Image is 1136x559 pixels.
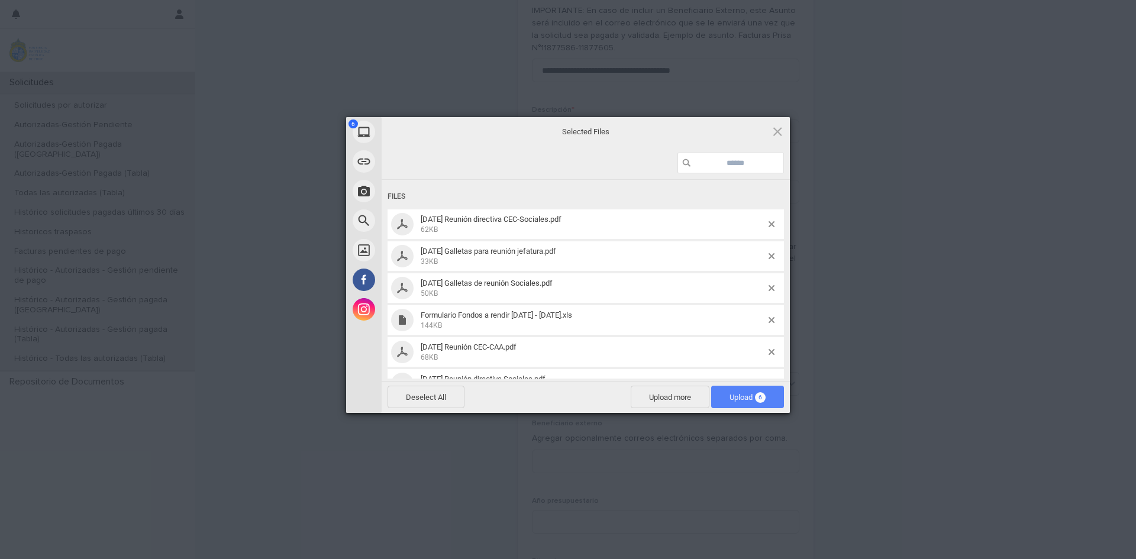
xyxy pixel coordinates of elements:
span: 6 [348,119,358,128]
span: 62KB [421,225,438,234]
div: Web Search [346,206,488,235]
span: 30.06.2025 Reunión directiva Sociales.pdf [417,374,769,394]
span: 33KB [421,257,438,266]
span: 15.05.2025 Galletas para reunión jefatura.pdf [417,247,769,266]
span: Formulario Fondos a rendir Mayo - Julio 2025.xls [417,311,769,330]
span: Selected Files [467,126,704,137]
span: 02.06.2025 Galletas de reunión Sociales.pdf [417,279,769,298]
span: [DATE] Reunión directiva Sociales.pdf [421,374,546,383]
span: Deselect All [388,386,464,408]
div: Instagram [346,295,488,324]
span: [DATE] Galletas para reunión jefatura.pdf [421,247,556,256]
div: Take Photo [346,176,488,206]
span: 16.06.2025 Reunión directiva CEC-Sociales.pdf [417,215,769,234]
span: Upload [730,393,766,402]
span: 50KB [421,289,438,298]
span: Upload [711,386,784,408]
span: Formulario Fondos a rendir [DATE] - [DATE].xls [421,311,572,319]
span: [DATE] Reunión directiva CEC-Sociales.pdf [421,215,561,224]
div: Facebook [346,265,488,295]
div: Unsplash [346,235,488,265]
span: Upload more [631,386,709,408]
span: [DATE] Galletas de reunión Sociales.pdf [421,279,553,287]
span: 144KB [421,321,442,329]
span: [DATE] Reunión CEC-CAA.pdf [421,342,517,351]
span: 08.07.2025 Reunión CEC-CAA.pdf [417,342,769,362]
span: 68KB [421,353,438,361]
div: Link (URL) [346,147,488,176]
div: My Device [346,117,488,147]
span: 6 [755,392,766,403]
span: Click here or hit ESC to close picker [771,125,784,138]
div: Files [388,186,784,208]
